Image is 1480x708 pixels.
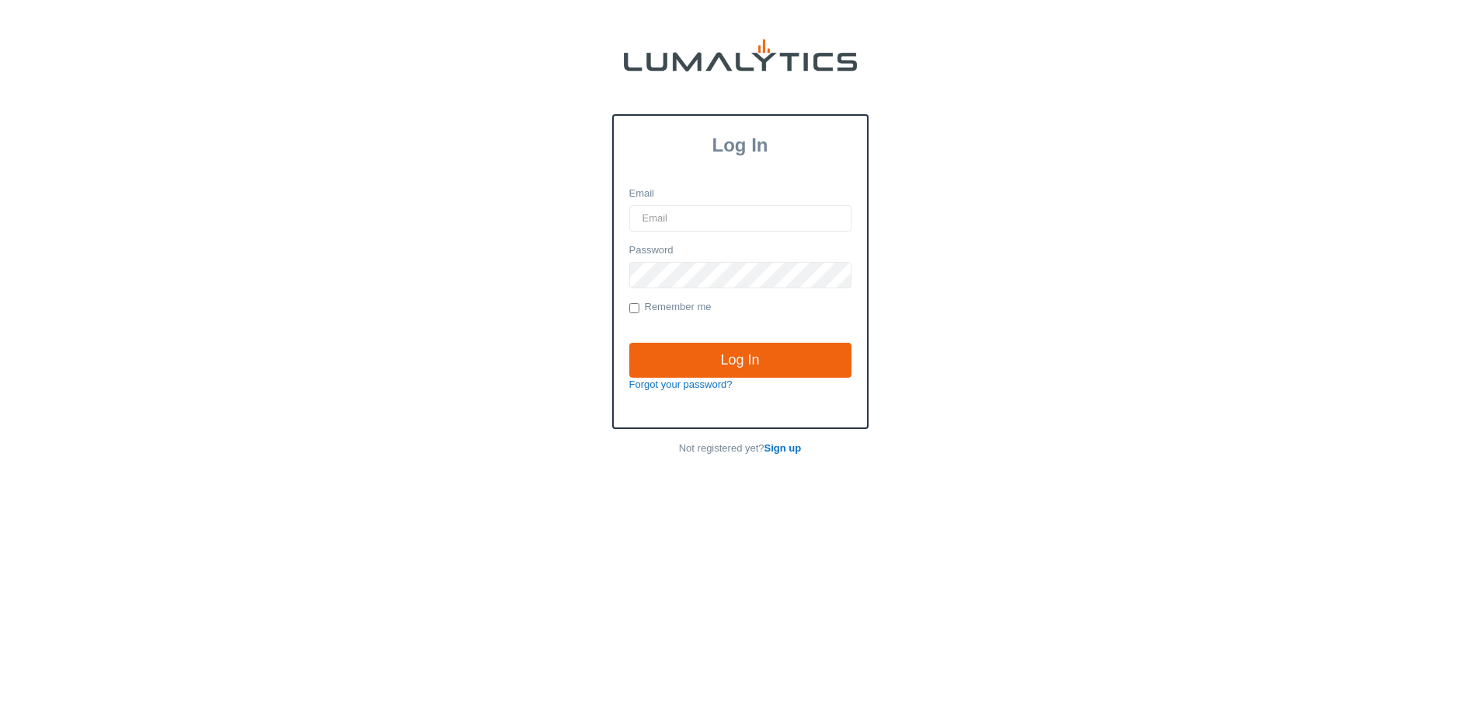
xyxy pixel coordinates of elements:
img: lumalytics-black-e9b537c871f77d9ce8d3a6940f85695cd68c596e3f819dc492052d1098752254.png [624,39,857,71]
a: Forgot your password? [629,378,733,390]
input: Email [629,205,851,232]
input: Remember me [629,303,639,313]
label: Email [629,187,655,201]
label: Remember me [629,300,712,316]
label: Password [629,243,674,258]
a: Sign up [764,442,802,454]
input: Log In [629,343,851,378]
h3: Log In [614,134,867,156]
p: Not registered yet? [612,441,869,456]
